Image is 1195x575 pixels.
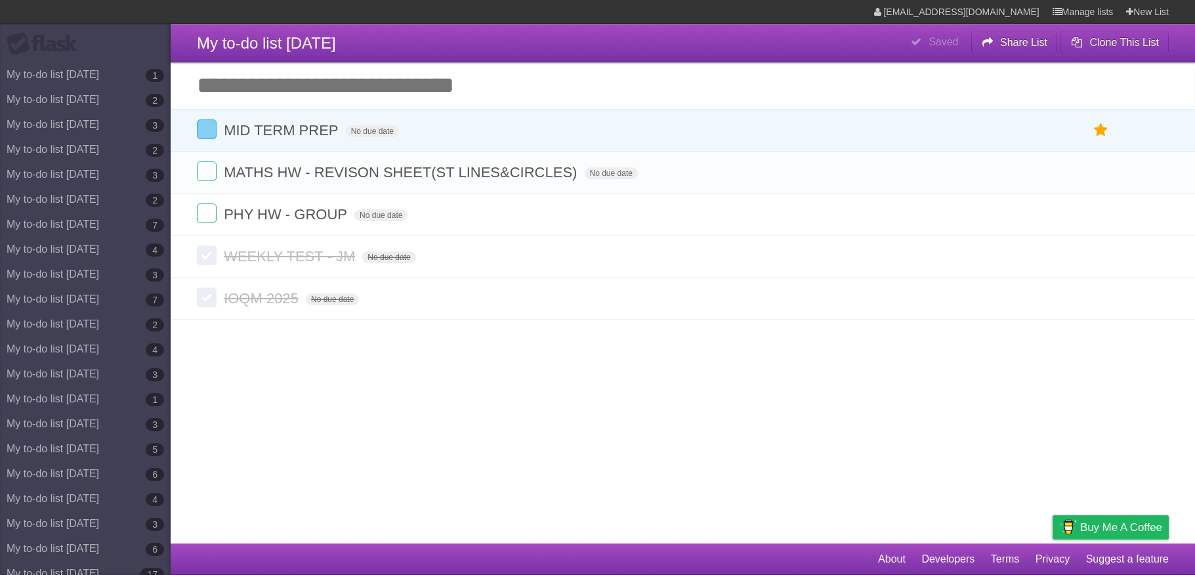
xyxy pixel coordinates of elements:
span: My to-do list [DATE] [197,34,336,52]
b: 4 [146,493,164,506]
b: 2 [146,144,164,157]
label: Done [197,245,217,265]
a: Suggest a feature [1086,547,1169,572]
b: 6 [146,543,164,556]
b: 3 [146,169,164,182]
b: 5 [146,443,164,456]
b: 1 [146,393,164,406]
button: Clone This List [1060,31,1169,54]
b: 3 [146,368,164,381]
b: 7 [146,219,164,232]
a: About [878,547,906,572]
span: No due date [306,293,359,305]
span: PHY HW - GROUP [224,206,350,223]
label: Done [197,161,217,181]
a: Privacy [1036,547,1070,572]
span: No due date [362,251,415,263]
b: 3 [146,518,164,531]
a: Terms [991,547,1020,572]
b: 3 [146,268,164,282]
b: 7 [146,293,164,307]
span: IOQM 2025 [224,290,302,307]
span: No due date [346,125,399,137]
b: 3 [146,418,164,431]
span: No due date [354,209,408,221]
b: Share List [1000,37,1047,48]
b: 1 [146,69,164,82]
b: 2 [146,318,164,331]
div: Flask [7,32,85,56]
b: 4 [146,343,164,356]
b: Clone This List [1089,37,1159,48]
label: Star task [1089,119,1114,141]
label: Done [197,119,217,139]
a: Developers [921,547,975,572]
b: Saved [929,36,958,47]
button: Share List [971,31,1058,54]
span: Buy me a coffee [1080,516,1162,539]
b: 6 [146,468,164,481]
b: 3 [146,119,164,132]
span: MID TERM PREP [224,122,341,138]
a: Buy me a coffee [1053,515,1169,540]
span: No due date [585,167,638,179]
label: Done [197,287,217,307]
b: 2 [146,194,164,207]
b: 4 [146,244,164,257]
label: Done [197,203,217,223]
span: WEEKLY TEST - JM [224,248,358,265]
span: MATHS HW - REVISON SHEET(ST LINES&CIRCLES) [224,164,580,181]
img: Buy me a coffee [1059,516,1077,538]
b: 2 [146,94,164,107]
